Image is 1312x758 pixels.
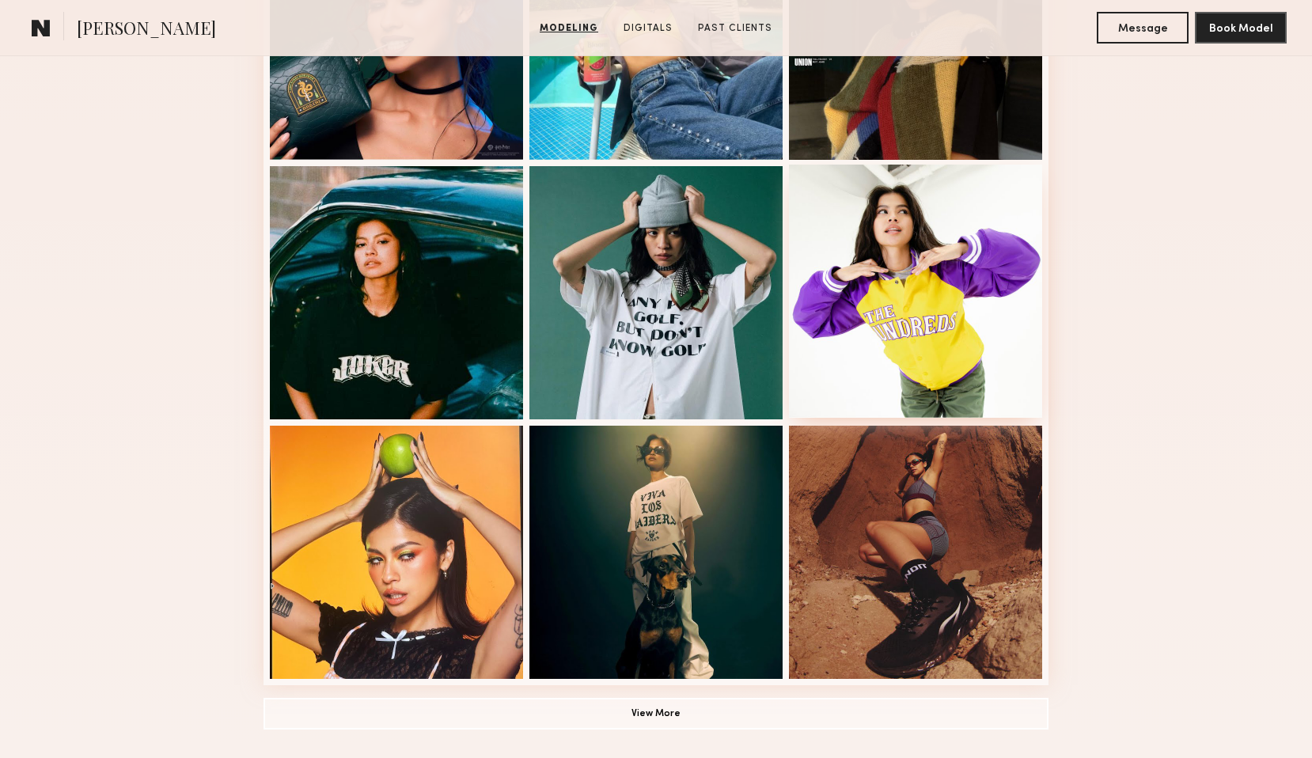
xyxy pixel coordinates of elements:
[533,21,605,36] a: Modeling
[1097,12,1189,44] button: Message
[1195,21,1287,34] a: Book Model
[1195,12,1287,44] button: Book Model
[692,21,779,36] a: Past Clients
[77,16,216,44] span: [PERSON_NAME]
[617,21,679,36] a: Digitals
[264,698,1048,730] button: View More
